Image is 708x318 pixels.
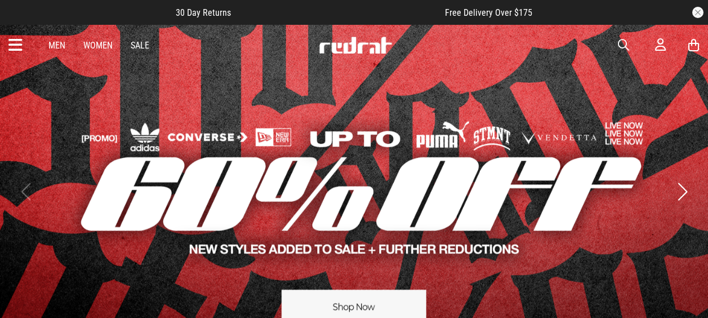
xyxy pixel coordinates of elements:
iframe: Customer reviews powered by Trustpilot [253,7,422,18]
a: Sale [131,40,149,51]
button: Next slide [675,179,690,204]
a: Men [48,40,65,51]
button: Previous slide [18,179,33,204]
img: Redrat logo [318,37,393,54]
a: Women [83,40,113,51]
span: 30 Day Returns [176,7,231,18]
span: Free Delivery Over $175 [445,7,532,18]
